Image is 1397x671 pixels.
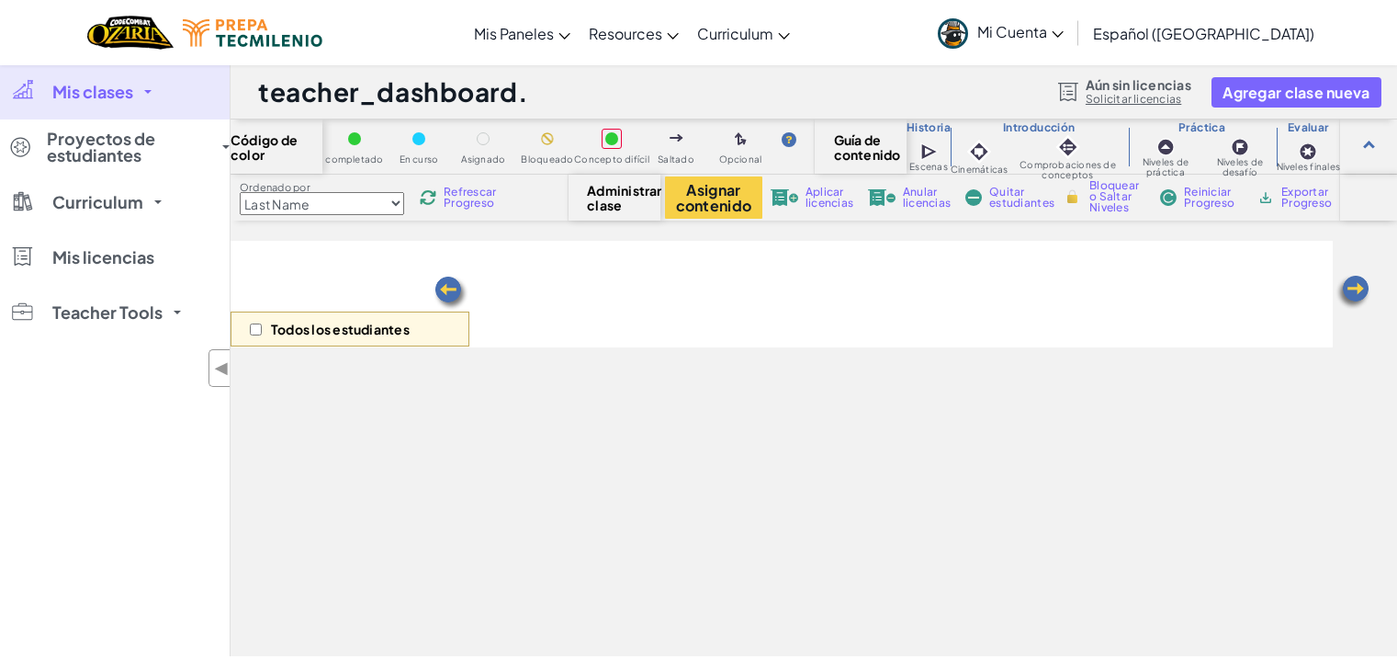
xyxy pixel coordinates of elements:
span: Asignado [461,154,506,165]
span: Opcional [719,154,762,165]
img: IconCutscene.svg [920,142,940,162]
img: IconCinematic.svg [966,139,992,165]
a: Resources [580,8,688,58]
span: Curriculum [52,194,143,210]
span: Mis clases [52,84,133,100]
span: Niveles finales [1277,162,1340,172]
span: En curso [400,154,439,165]
img: IconReload.svg [420,189,436,206]
span: Aún sin licencias [1086,77,1191,92]
img: IconLicenseApply.svg [771,189,798,206]
span: Resources [589,24,662,43]
span: ◀ [214,355,230,381]
img: IconCapstoneLevel.svg [1299,142,1317,161]
img: IconInteractive.svg [1055,134,1081,160]
img: IconSkippedLevel.svg [670,134,683,142]
img: IconLicenseRevoke.svg [868,189,896,206]
button: Agregar clase nueva [1211,77,1380,108]
img: Tecmilenio logo [183,19,322,47]
a: Curriculum [688,8,799,58]
span: Español ([GEOGRAPHIC_DATA]) [1093,24,1314,43]
span: Mis licencias [52,249,154,266]
img: IconLock.svg [1063,188,1082,205]
span: Concepto difícil [574,154,649,165]
span: Anular licencias [903,187,951,209]
img: IconReset.svg [1160,189,1177,206]
img: IconArchive.svg [1257,189,1274,206]
span: Bloqueado [521,154,573,165]
span: Cinemáticas [951,165,1008,175]
span: Refrescar Progreso [444,187,501,209]
a: Mi Cuenta [929,4,1073,62]
img: Home [87,14,173,51]
img: IconOptionalLevel.svg [735,132,747,147]
span: Código de color [231,132,322,162]
label: Ordenado por [240,180,404,195]
h3: Introducción [951,120,1128,135]
a: Español ([GEOGRAPHIC_DATA]) [1084,8,1324,58]
p: Todos los estudiantes [271,322,410,336]
span: completado [325,154,383,165]
span: Quitar estudiantes [989,187,1054,209]
a: Solicitar licencias [1086,92,1191,107]
span: Comprobaciones de conceptos [1008,160,1128,180]
h3: Práctica [1128,120,1277,135]
span: Guía de contenido [834,132,888,162]
img: IconChallengeLevel.svg [1231,138,1249,156]
img: Arrow_Left.png [1335,274,1371,311]
span: Mi Cuenta [977,22,1064,41]
span: Niveles de práctica [1128,157,1204,177]
span: Saltado [658,154,694,165]
h1: teacher_dashboard. [258,74,528,109]
img: avatar [938,18,968,49]
img: IconPracticeLevel.svg [1156,138,1175,156]
span: Bloquear o Saltar Niveles [1089,180,1144,213]
span: Teacher Tools [52,304,163,321]
img: Arrow_Left.png [433,275,469,312]
span: Niveles de desafío [1203,157,1276,177]
span: Curriculum [697,24,773,43]
a: Ozaria by CodeCombat logo [87,14,173,51]
h3: Evaluar [1277,120,1340,135]
span: Mis Paneles [474,24,554,43]
span: Escenas [909,162,948,172]
span: Proyectos de estudiantes [47,131,211,164]
span: Aplicar licencias [806,187,853,209]
span: Exportar Progreso [1281,187,1338,209]
img: IconHint.svg [782,132,796,147]
img: IconRemoveStudents.svg [965,189,982,206]
button: Asignar contenido [665,176,762,219]
h3: Historia [907,120,951,135]
span: Reiniciar Progreso [1184,187,1241,209]
span: Administrar clase [587,183,641,212]
a: Mis Paneles [465,8,580,58]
